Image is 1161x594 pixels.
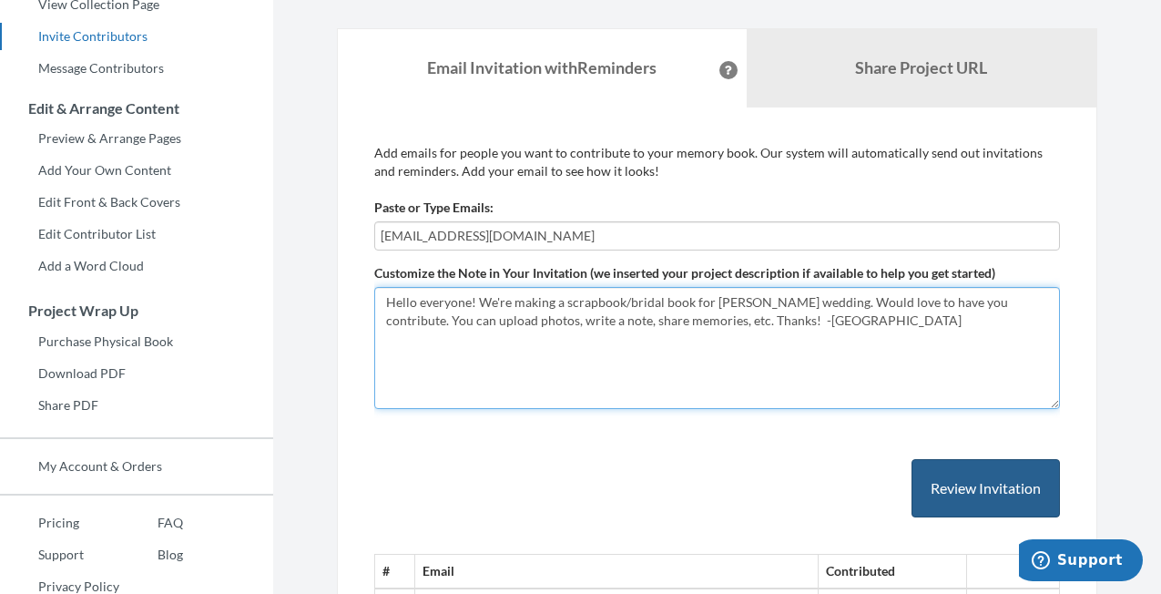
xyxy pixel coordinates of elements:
iframe: Opens a widget where you can chat to one of our agents [1019,539,1143,585]
th: # [375,555,415,589]
a: FAQ [119,509,183,537]
h3: Project Wrap Up [1,302,273,319]
th: Email [414,555,818,589]
b: Share Project URL [855,57,987,77]
label: Customize the Note in Your Invitation (we inserted your project description if available to help ... [374,264,995,282]
p: Add emails for people you want to contribute to your memory book. Our system will automatically s... [374,144,1060,180]
strong: Email Invitation with Reminders [427,57,657,77]
label: Paste or Type Emails: [374,199,494,217]
a: Blog [119,541,183,568]
input: Add contributor email(s) here... [381,226,1054,246]
th: Contributed [818,555,966,589]
textarea: Hello everyone! We're making a scrapbook/bridal book for [PERSON_NAME] wedding. Would love to hav... [374,287,1060,409]
button: Review Invitation [911,459,1060,518]
h3: Edit & Arrange Content [1,100,273,117]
